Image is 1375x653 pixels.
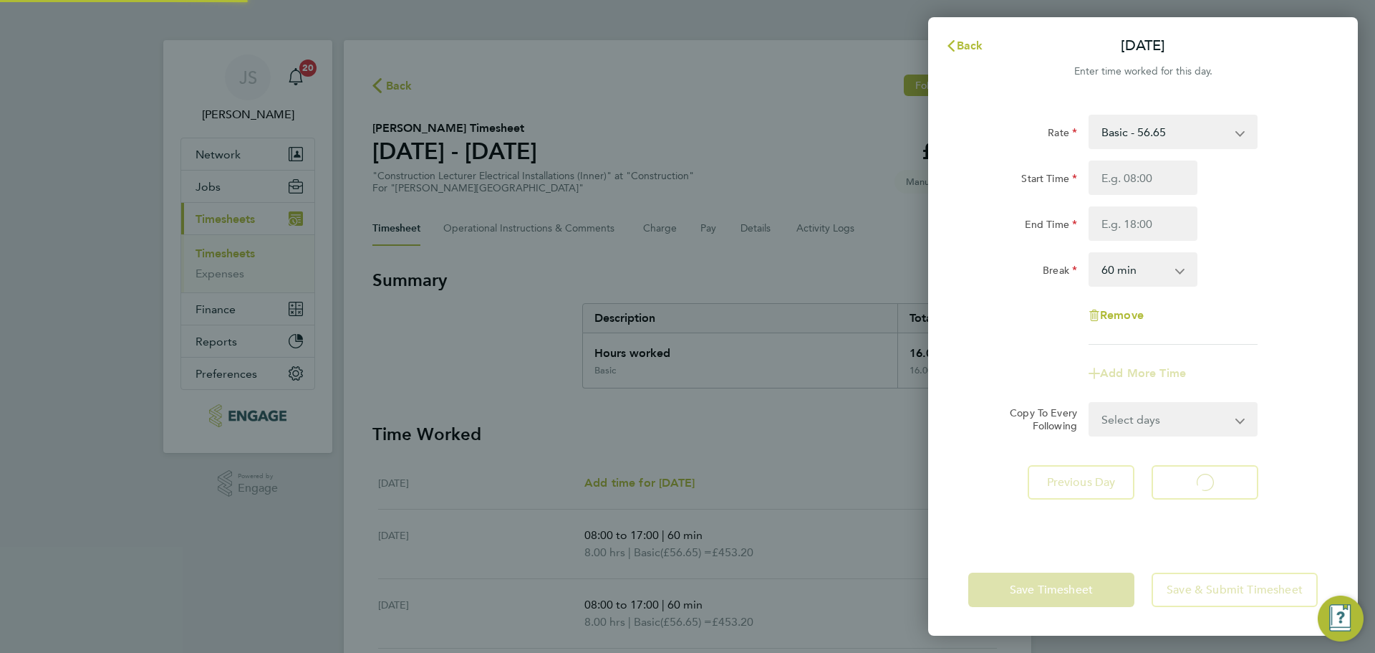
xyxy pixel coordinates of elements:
[1318,596,1364,642] button: Engage Resource Center
[1121,36,1165,56] p: [DATE]
[1025,218,1077,235] label: End Time
[1048,126,1077,143] label: Rate
[1100,308,1144,322] span: Remove
[1089,161,1197,195] input: E.g. 08:00
[1043,264,1077,281] label: Break
[931,32,998,60] button: Back
[1089,310,1144,321] button: Remove
[1021,172,1077,189] label: Start Time
[1089,206,1197,241] input: E.g. 18:00
[928,63,1358,80] div: Enter time worked for this day.
[957,39,983,52] span: Back
[998,406,1077,432] label: Copy To Every Following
